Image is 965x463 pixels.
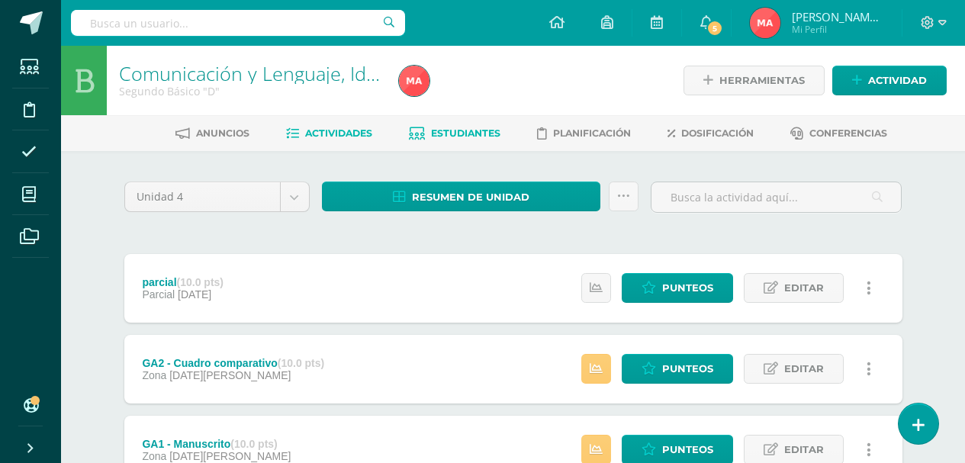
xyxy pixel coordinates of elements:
[322,182,601,211] a: Resumen de unidad
[667,121,754,146] a: Dosificación
[177,276,224,288] strong: (10.0 pts)
[399,66,429,96] img: 09f555c855daf529ee510278f1ca1ec7.png
[305,127,372,139] span: Actividades
[750,8,780,38] img: 09f555c855daf529ee510278f1ca1ec7.png
[286,121,372,146] a: Actividades
[651,182,901,212] input: Busca la actividad aquí...
[662,274,713,302] span: Punteos
[431,127,500,139] span: Estudiantes
[119,63,381,84] h1: Comunicación y Lenguaje, Idioma Español
[684,66,825,95] a: Herramientas
[142,357,324,369] div: GA2 - Cuadro comparativo
[71,10,405,36] input: Busca un usuario...
[119,60,483,86] a: Comunicación y Lenguaje, Idioma Español
[178,288,211,301] span: [DATE]
[409,121,500,146] a: Estudiantes
[553,127,631,139] span: Planificación
[681,127,754,139] span: Dosificación
[278,357,324,369] strong: (10.0 pts)
[662,355,713,383] span: Punteos
[196,127,249,139] span: Anuncios
[792,23,883,36] span: Mi Perfil
[784,355,824,383] span: Editar
[169,369,291,381] span: [DATE][PERSON_NAME]
[706,20,723,37] span: 5
[832,66,947,95] a: Actividad
[784,274,824,302] span: Editar
[719,66,805,95] span: Herramientas
[792,9,883,24] span: [PERSON_NAME] de los Angeles
[537,121,631,146] a: Planificación
[412,183,529,211] span: Resumen de unidad
[142,369,166,381] span: Zona
[142,450,166,462] span: Zona
[622,354,733,384] a: Punteos
[169,450,291,462] span: [DATE][PERSON_NAME]
[230,438,277,450] strong: (10.0 pts)
[175,121,249,146] a: Anuncios
[137,182,269,211] span: Unidad 4
[622,273,733,303] a: Punteos
[125,182,309,211] a: Unidad 4
[790,121,887,146] a: Conferencias
[868,66,927,95] span: Actividad
[142,288,175,301] span: Parcial
[142,276,224,288] div: parcial
[809,127,887,139] span: Conferencias
[119,84,381,98] div: Segundo Básico 'D'
[142,438,291,450] div: GA1 - Manuscrito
